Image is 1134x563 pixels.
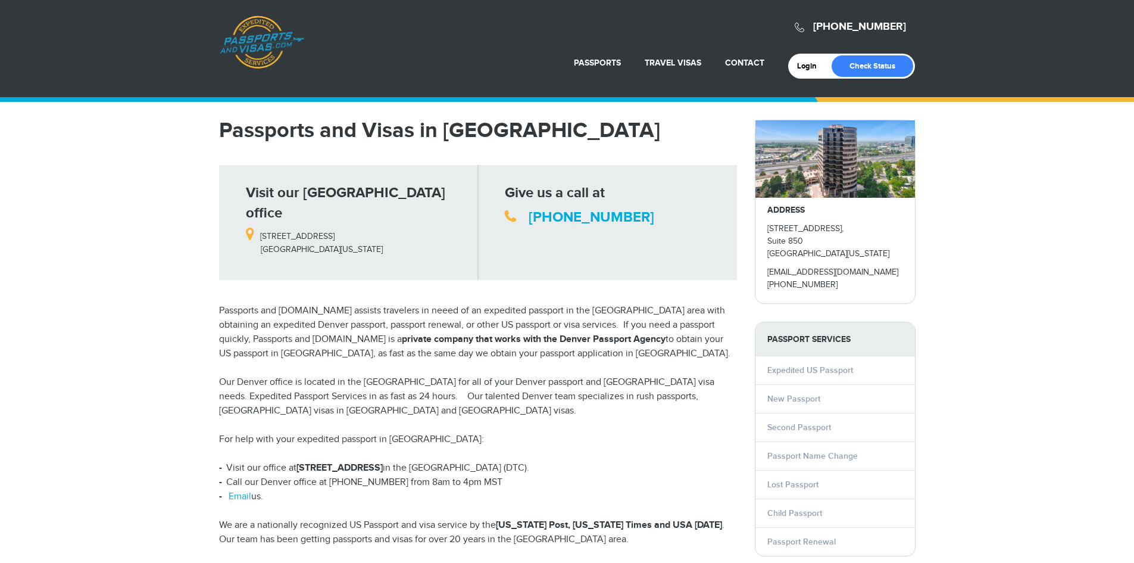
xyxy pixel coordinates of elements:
a: Passports [574,58,621,68]
li: Visit our office at in the [GEOGRAPHIC_DATA] (DTC). [219,461,737,475]
h1: Passports and Visas in [GEOGRAPHIC_DATA] [219,120,737,141]
a: Passport Renewal [767,537,836,547]
a: Lost Passport [767,480,819,490]
a: [EMAIL_ADDRESS][DOMAIN_NAME] [767,267,898,277]
strong: ADDRESS [767,205,805,215]
a: Travel Visas [645,58,701,68]
a: Passports & [DOMAIN_NAME] [220,15,304,69]
a: Contact [725,58,764,68]
p: [STREET_ADDRESS] [GEOGRAPHIC_DATA][US_STATE] [246,223,469,256]
a: Email [229,491,251,502]
a: Login [797,61,825,71]
li: Call our Denver office at [PHONE_NUMBER] from 8am to 4pm MST [219,475,737,490]
strong: private company that works with the Denver Passport Agency [402,334,666,345]
a: New Passport [767,394,820,404]
a: Second Passport [767,422,831,433]
p: For help with your expedited passport in [GEOGRAPHIC_DATA]: [219,433,737,447]
strong: PASSPORT SERVICES [755,322,915,356]
a: Expedited US Passport [767,365,853,375]
a: Check Status [832,55,913,77]
p: [PHONE_NUMBER] [767,279,903,291]
p: Our Denver office is located in the [GEOGRAPHIC_DATA] for all of your Denver passport and [GEOGRA... [219,375,737,418]
a: [PHONE_NUMBER] [529,209,654,226]
li: us. [219,490,737,504]
a: Child Passport [767,508,822,518]
p: Passports and [DOMAIN_NAME] assists travelers in neeed of an expedited passport in the [GEOGRAPHI... [219,304,737,361]
strong: [STREET_ADDRESS] [296,462,383,474]
strong: [US_STATE] Post, [US_STATE] Times and USA [DATE] [496,520,722,531]
strong: Visit our [GEOGRAPHIC_DATA] office [246,184,445,222]
p: [STREET_ADDRESS], Suite 850 [GEOGRAPHIC_DATA][US_STATE] [767,223,903,260]
a: [PHONE_NUMBER] [813,20,906,33]
img: passportsandvisas_denver_5251_dtc_parkway_-_28de80_-_029b8f063c7946511503b0bb3931d518761db640.jpg [755,120,915,198]
p: We are a nationally recognized US Passport and visa service by the . Our team has been getting pa... [219,518,737,547]
strong: Give us a call at [505,184,605,201]
a: Passport Name Change [767,451,858,461]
